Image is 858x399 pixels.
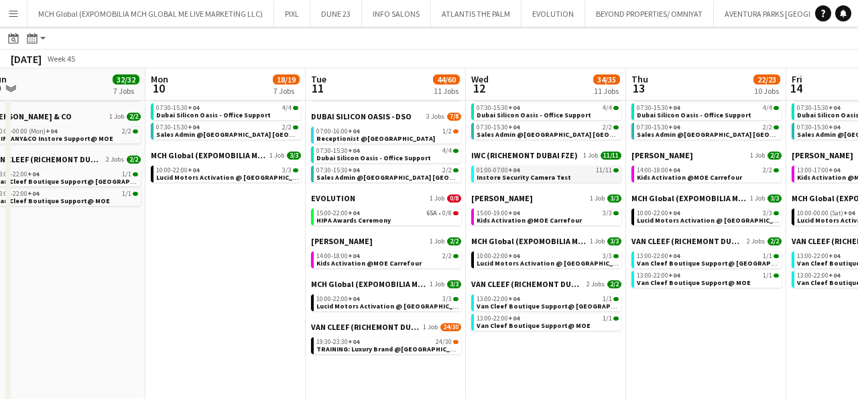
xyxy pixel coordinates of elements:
span: VAN CLEEF (RICHEMONT DUBAI FZE) [471,279,584,289]
span: 10:00-22:00 [637,210,680,217]
button: DUNE 23 [310,1,362,27]
span: Sales Admin @Dubai Silicon Oasis [477,130,660,139]
span: Kids Activation @MOE Carrefour [316,259,422,268]
span: 14:00-18:00 [316,253,359,260]
span: 13:00-22:00 [797,253,840,260]
span: 2 Jobs [587,280,605,288]
span: 13 [629,80,648,96]
span: 2/2 [442,253,452,260]
span: 3/3 [603,210,612,217]
span: JACK MORTON [631,150,693,160]
span: 10:00-22:00 [316,296,359,302]
span: 07:30-15:30 [477,124,519,131]
span: +04 [27,189,39,198]
a: 07:30-15:30+042/2Sales Admin @[GEOGRAPHIC_DATA] [GEOGRAPHIC_DATA] [156,123,298,138]
a: MCH Global (EXPOMOBILIA MCH GLOBAL ME LIVE MARKETING LLC)1 Job3/3 [631,193,782,203]
span: JACK MORTON [471,193,533,203]
span: 4/4 [442,148,452,154]
span: Sales Admin @Dubai Silicon Oasis [637,130,820,139]
button: EVOLUTION [522,1,585,27]
span: 3/3 [607,237,621,245]
a: 10:00-22:00+043/3Lucid Motors Activation @ [GEOGRAPHIC_DATA] [637,209,779,224]
div: MCH Global (EXPOMOBILIA MCH GLOBAL ME LIVE MARKETING LLC)1 Job3/310:00-22:00+043/3Lucid Motors Ac... [471,236,621,279]
span: 1/2 [442,128,452,135]
span: 19:30-23:30 [316,339,359,345]
span: 2/2 [774,168,779,172]
span: Thu [631,73,648,85]
a: VAN CLEEF (RICHEMONT DUBAI FZE)2 Jobs2/2 [471,279,621,289]
span: 4/4 [774,106,779,110]
span: +04 [829,271,840,280]
span: 1/1 [763,253,772,260]
span: 07:30-15:30 [797,105,840,111]
span: 3/3 [607,194,621,203]
span: 11/11 [613,168,619,172]
a: [PERSON_NAME]1 Job2/2 [631,150,782,160]
a: 07:30-15:30+044/4Dubai Silicon Oasis - Office Support [477,103,619,119]
span: +04 [348,251,359,260]
a: 15:00-19:00+043/3Kids Activation @MOE Carrefour [477,209,619,224]
span: 3/3 [603,253,612,260]
span: +04 [829,251,840,260]
span: 24/30 [453,340,458,344]
a: EVOLUTION1 Job0/8 [311,193,461,203]
span: +04 [829,123,840,131]
span: 24/30 [436,339,452,345]
div: 10 Jobs [754,86,780,96]
span: 1 Job [590,237,605,245]
span: HIPA Awards Ceremony [316,216,391,225]
span: 1 Job [269,152,284,160]
span: +04 [348,209,359,217]
span: MCH Global (EXPOMOBILIA MCH GLOBAL ME LIVE MARKETING LLC) [311,279,427,289]
span: 15:00-19:00 [477,210,519,217]
span: Van Cleef Boutique Support@ Fashion Avenue [637,259,804,268]
a: 13:00-22:00+041/1Van Cleef Boutique Support@ MOE [637,271,779,286]
a: 07:30-15:30+042/2Sales Admin @[GEOGRAPHIC_DATA] [GEOGRAPHIC_DATA] [477,123,619,138]
span: 3/3 [447,280,461,288]
span: 4/4 [613,106,619,110]
span: +04 [508,166,519,174]
span: 1 Job [750,194,765,203]
span: +04 [348,166,359,174]
span: 1/1 [774,254,779,258]
span: 07:30-15:30 [477,105,519,111]
div: MCH Global (EXPOMOBILIA MCH GLOBAL ME LIVE MARKETING LLC)1 Job3/310:00-22:00+043/3Lucid Motors Ac... [311,279,461,322]
span: 11 [309,80,326,96]
a: 07:30-15:30+044/4Dubai Silicon Oasis - Office Support [637,103,779,119]
span: 1/1 [613,317,619,321]
div: 11 Jobs [434,86,459,96]
span: 2/2 [122,128,131,135]
span: 1 Job [430,194,444,203]
span: 1 Job [430,280,444,288]
div: [DATE] [11,52,42,66]
span: 10:00-00:00 (Sat) [797,210,855,217]
span: Tue [311,73,326,85]
span: 13:00-22:00 [477,315,519,322]
div: [PERSON_NAME]1 Job3/315:00-19:00+043/3Kids Activation @MOE Carrefour [471,193,621,236]
a: 07:00-16:00+041/2Receptionist @[GEOGRAPHIC_DATA] [316,127,458,142]
span: +04 [508,103,519,112]
div: VAN CLEEF (RICHEMONT DUBAI FZE)2 Jobs2/213:00-22:00+041/1Van Cleef Boutique Support@ [GEOGRAPHIC_... [471,279,621,333]
button: MCH Global (EXPOMOBILIA MCH GLOBAL ME LIVE MARKETING LLC) [27,1,274,27]
span: +04 [46,127,57,135]
a: 10:00-22:00+043/3Lucid Motors Activation @ [GEOGRAPHIC_DATA] [156,166,298,181]
span: 11/11 [596,167,612,174]
span: 1/2 [453,129,458,133]
a: 13:00-22:00+041/1Van Cleef Boutique Support@ [GEOGRAPHIC_DATA] [477,294,619,310]
a: MCH Global (EXPOMOBILIA MCH GLOBAL ME LIVE MARKETING LLC)1 Job3/3 [311,279,461,289]
span: +04 [668,166,680,174]
span: Van Cleef Boutique Support@ MOE [637,278,751,287]
span: 07:00-16:00 [316,128,359,135]
div: 11 Jobs [594,86,619,96]
span: 12 [469,80,489,96]
a: 01:00-07:00+0411/11Instore Security Camera Test [477,166,619,181]
span: IWC (RICHEMONT DUBAI FZE) [471,150,578,160]
span: Kids Activation @MOE Carrefour [477,216,582,225]
a: 13:00-22:00+041/1Van Cleef Boutique Support@ [GEOGRAPHIC_DATA] [637,251,779,267]
div: • [316,210,458,217]
div: MCH Global (EXPOMOBILIA MCH GLOBAL ME LIVE MARKETING LLC)1 Job3/310:00-22:00+043/3Lucid Motors Ac... [631,193,782,236]
span: 13:00-22:00 [797,272,840,279]
div: MCH Global (EXPOMOBILIA MCH GLOBAL ME LIVE MARKETING LLC)1 Job3/310:00-22:00+043/3Lucid Motors Ac... [151,150,301,185]
span: 3/3 [282,167,292,174]
span: +04 [668,271,680,280]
